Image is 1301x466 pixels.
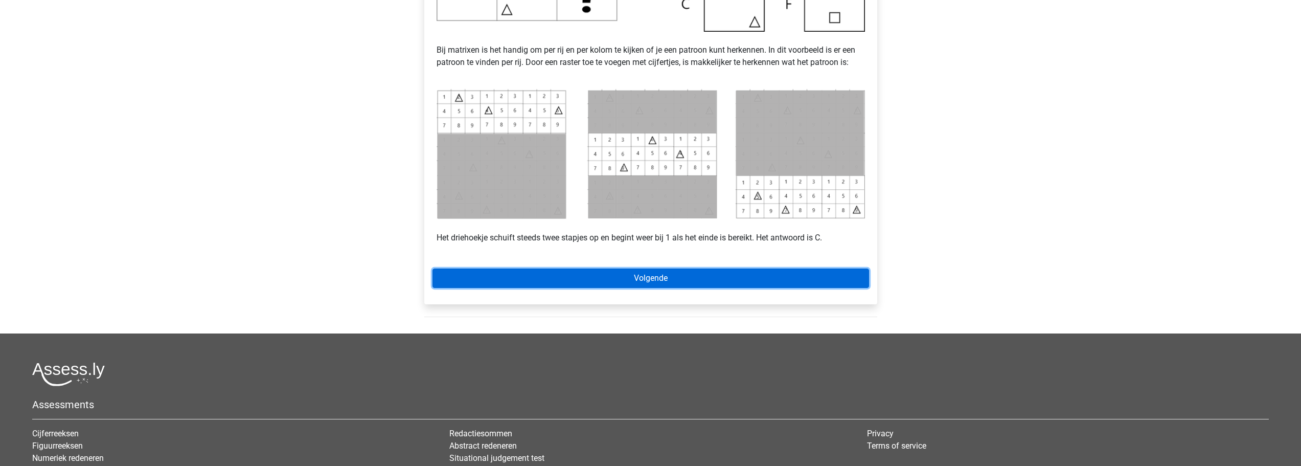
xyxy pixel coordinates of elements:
[867,441,926,451] a: Terms of service
[437,219,865,244] p: Het driehoekje schuift steeds twee stapjes op en begint weer bij 1 als het einde is bereikt. Het ...
[32,398,1269,411] h5: Assessments
[449,429,512,438] a: Redactiesommen
[437,89,865,219] img: Voorbeeld2_1.png
[32,429,79,438] a: Cijferreeksen
[437,32,865,81] p: Bij matrixen is het handig om per rij en per kolom te kijken of je een patroon kunt herkennen. In...
[449,441,517,451] a: Abstract redeneren
[867,429,894,438] a: Privacy
[432,269,869,288] a: Volgende
[32,453,104,463] a: Numeriek redeneren
[32,441,83,451] a: Figuurreeksen
[32,362,105,386] img: Assessly logo
[449,453,544,463] a: Situational judgement test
